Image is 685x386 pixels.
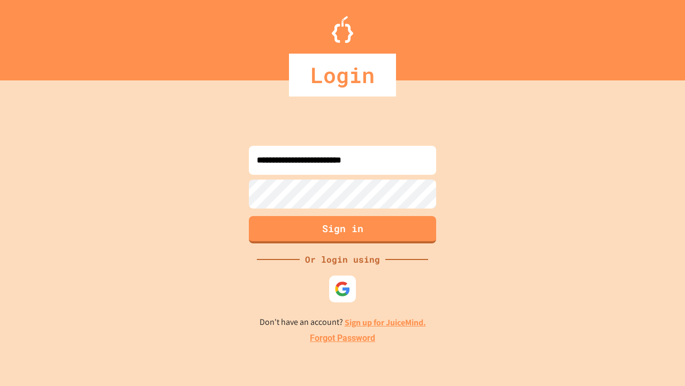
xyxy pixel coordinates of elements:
p: Don't have an account? [260,316,426,329]
div: Or login using [300,253,385,266]
div: Login [289,54,396,96]
button: Sign in [249,216,436,243]
a: Forgot Password [310,332,375,345]
a: Sign up for JuiceMind. [345,317,426,328]
img: google-icon.svg [334,281,351,297]
img: Logo.svg [332,16,353,43]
